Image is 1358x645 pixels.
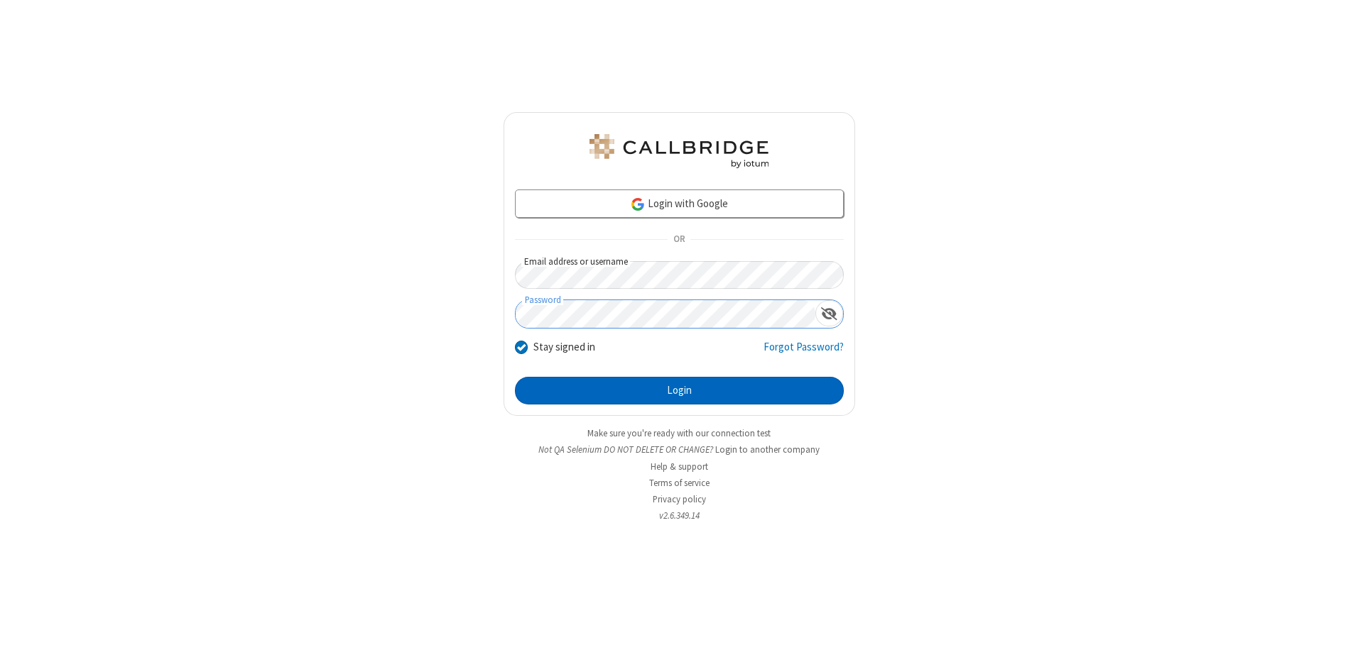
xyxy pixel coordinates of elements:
li: Not QA Selenium DO NOT DELETE OR CHANGE? [504,443,855,456]
div: Show password [815,300,843,326]
button: Login to another company [715,443,820,456]
span: OR [668,230,690,250]
a: Terms of service [649,477,710,489]
button: Login [515,377,844,405]
input: Email address or username [515,261,844,289]
a: Login with Google [515,189,844,218]
img: google-icon.png [630,197,646,212]
label: Stay signed in [533,339,595,355]
input: Password [516,300,815,328]
a: Privacy policy [653,493,706,505]
a: Make sure you're ready with our connection test [587,427,771,439]
a: Forgot Password? [764,339,844,366]
img: QA Selenium DO NOT DELETE OR CHANGE [587,134,771,168]
li: v2.6.349.14 [504,509,855,522]
a: Help & support [651,461,708,473]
